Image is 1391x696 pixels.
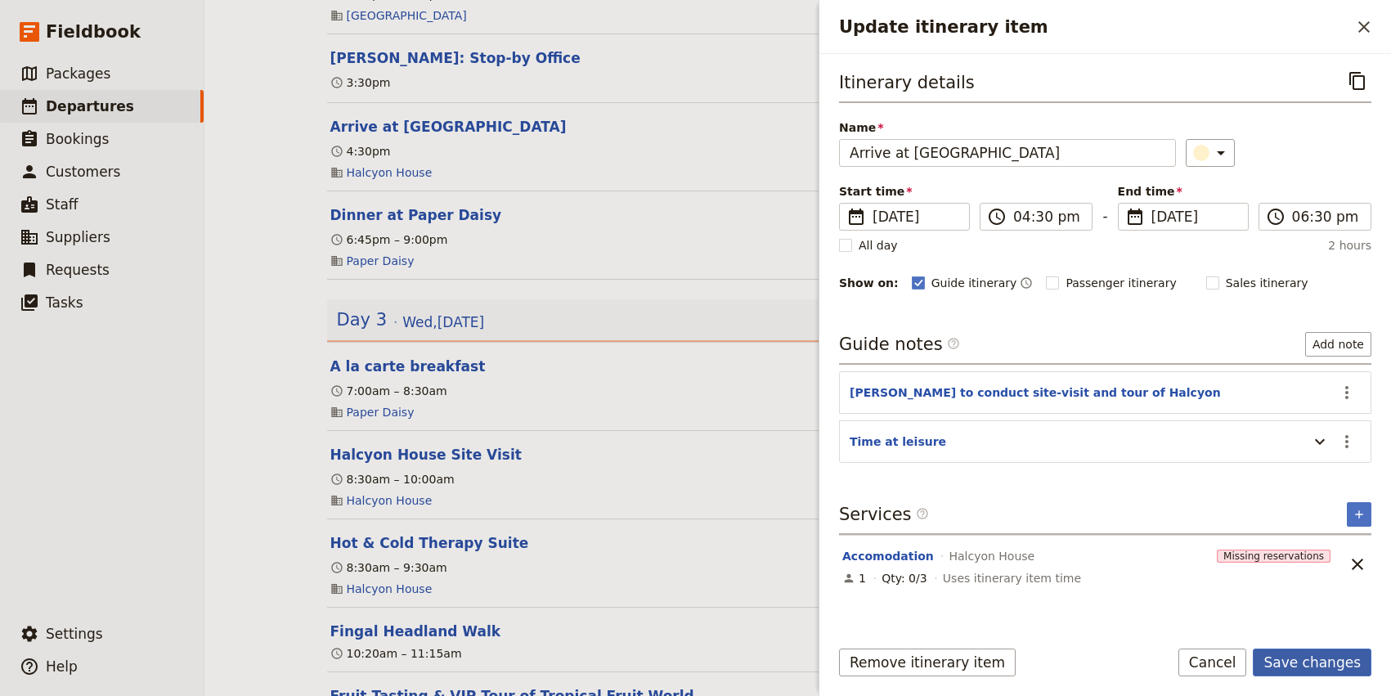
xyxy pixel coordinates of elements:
div: 8:30am – 9:30am [330,559,447,576]
div: 10:20am – 11:15am [330,645,462,662]
span: Requests [46,262,110,278]
a: Halcyon House [347,581,433,597]
div: 3:30pm [330,74,391,91]
button: Edit day information [337,308,485,332]
span: Passenger itinerary [1066,275,1176,291]
span: Wed , [DATE] [402,312,484,332]
input: ​ [1013,207,1082,227]
div: 4:30pm [330,143,391,159]
button: Time at leisure [850,433,946,450]
div: 1 [842,570,866,586]
button: Remove itinerary item [839,649,1016,676]
div: 7:00am – 8:30am [330,383,447,399]
span: ​ [947,337,960,350]
span: Help [46,658,78,675]
span: Halcyon House [949,548,1034,564]
a: Paper Daisy [347,404,415,420]
h3: Itinerary details [839,70,975,95]
span: ​ [916,507,929,520]
button: Copy itinerary item [1344,67,1371,95]
a: Halcyon House [347,164,433,181]
button: Edit this itinerary item [330,117,567,137]
a: [GEOGRAPHIC_DATA] [347,7,467,24]
span: End time [1118,183,1249,200]
span: ​ [987,207,1007,227]
span: Bookings [46,131,109,147]
span: Missing reservations [1217,550,1330,563]
span: [DATE] [1151,207,1238,227]
span: Uses itinerary item time [943,570,1081,586]
span: ​ [1266,207,1286,227]
span: All day [859,237,898,254]
div: ​ [1195,143,1231,163]
span: Fieldbook [46,20,141,44]
span: - [1102,206,1107,231]
div: 6:45pm – 9:00pm [330,231,448,248]
button: Actions [1333,379,1361,406]
button: Cancel [1178,649,1247,676]
span: Guide itinerary [931,275,1017,291]
span: [DATE] [873,207,959,227]
span: Suppliers [46,229,110,245]
button: Edit this itinerary item [330,622,501,641]
button: Add note [1305,332,1371,357]
span: Name [839,119,1176,136]
div: Qty: 0/3 [882,570,927,586]
span: ​ [947,337,960,357]
input: ​ [1292,207,1361,227]
span: Start time [839,183,970,200]
span: Customers [46,164,120,180]
button: Unlink service [1344,550,1371,578]
button: Close drawer [1350,13,1378,41]
button: [PERSON_NAME] to conduct site-visit and tour of Halcyon [850,384,1221,401]
h3: Services [839,502,929,527]
input: Name [839,139,1176,167]
span: ​ [846,207,866,227]
a: Halcyon House [347,492,433,509]
button: Add service inclusion [1347,502,1371,527]
button: Edit this itinerary item [330,357,486,376]
button: Edit this itinerary item [330,533,529,553]
span: Day 3 [337,308,388,332]
span: Settings [46,626,103,642]
span: Tasks [46,294,83,311]
button: Actions [1333,428,1361,456]
span: Departures [46,98,134,115]
button: Edit this itinerary item [330,205,502,225]
span: Sales itinerary [1226,275,1308,291]
button: Edit this itinerary item [330,48,581,68]
span: ​ [1125,207,1145,227]
div: Show on: [839,275,899,291]
span: Packages [46,65,110,82]
div: 8:30am – 10:00am [330,471,455,487]
button: ​ [1186,139,1235,167]
button: Edit this service option [842,548,934,564]
span: 2 hours [1328,237,1371,254]
span: Staff [46,196,79,213]
h2: Update itinerary item [839,15,1350,39]
button: Time shown on guide itinerary [1020,273,1033,293]
a: Paper Daisy [347,253,415,269]
button: Save changes [1253,649,1371,676]
h3: Guide notes [839,332,960,357]
button: Edit this itinerary item [330,445,522,465]
span: ​ [916,507,929,527]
